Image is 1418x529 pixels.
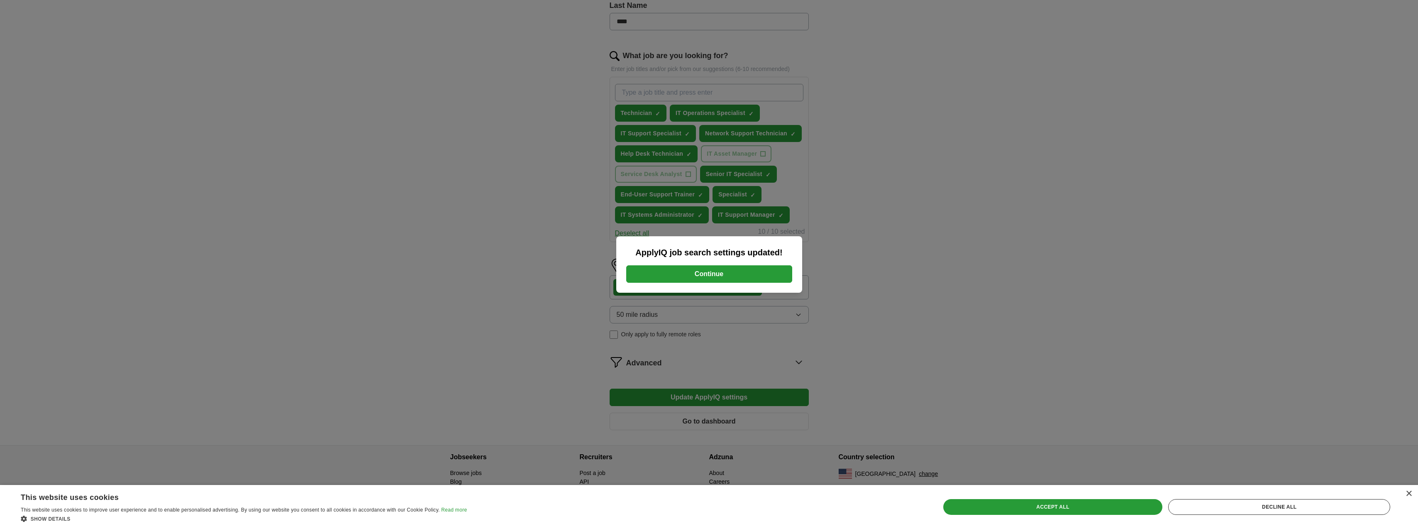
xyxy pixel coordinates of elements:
div: This website uses cookies [21,490,446,502]
div: Show details [21,514,467,523]
div: Close [1406,491,1412,497]
div: Decline all [1168,499,1390,515]
button: Continue [626,265,792,283]
h2: ApplyIQ job search settings updated! [626,246,792,259]
div: Accept all [943,499,1163,515]
span: Show details [31,516,71,522]
a: Read more, opens a new window [441,507,467,513]
span: This website uses cookies to improve user experience and to enable personalised advertising. By u... [21,507,440,513]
